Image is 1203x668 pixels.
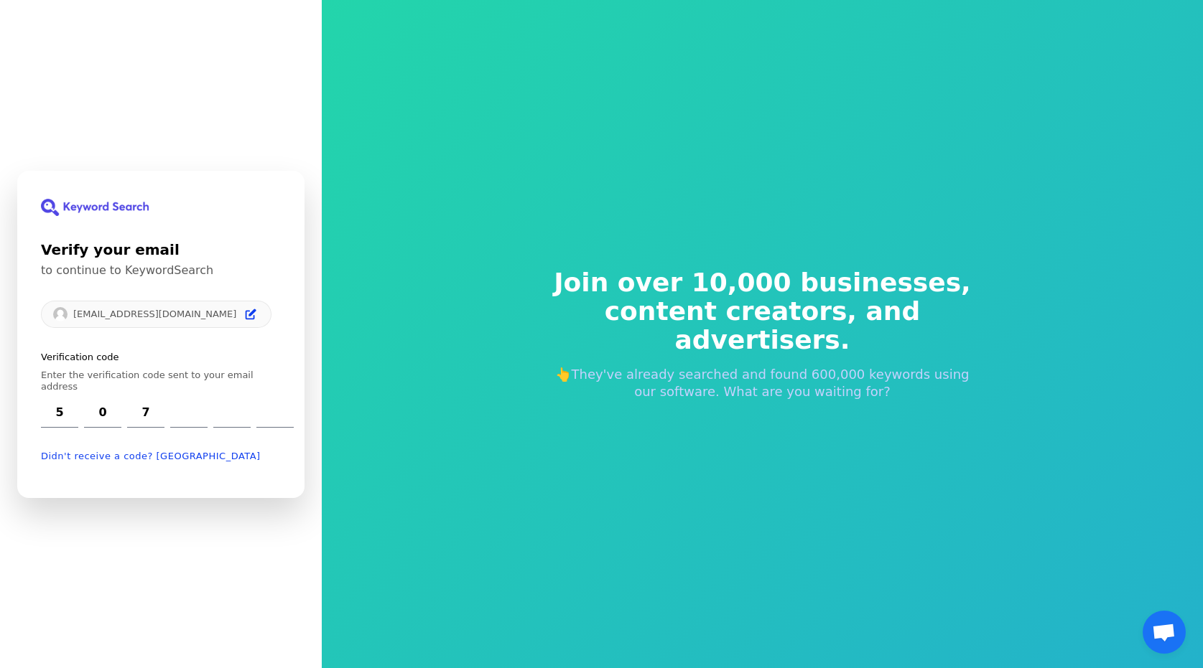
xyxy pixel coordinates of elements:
[41,398,78,428] input: Enter verification code. Digit 1
[41,451,261,462] button: Didn't receive a code? [GEOGRAPHIC_DATA]
[544,366,981,400] p: 👆They've already searched and found 600,000 keywords using our software. What are you waiting for?
[170,398,208,428] input: Digit 4
[213,398,251,428] input: Digit 5
[544,268,981,297] span: Join over 10,000 businesses,
[41,263,281,278] p: to continue to KeywordSearch
[242,306,259,323] button: Edit
[41,239,281,260] h1: Verify your email
[41,351,281,364] p: Verification code
[41,370,281,393] p: Enter the verification code sent to your email address
[84,398,121,428] input: Digit 2
[73,309,236,320] p: [EMAIL_ADDRESS][DOMAIN_NAME]
[1143,611,1186,654] a: Open chat
[544,297,981,354] span: content creators, and advertisers.
[127,398,164,428] input: Digit 3
[41,199,149,216] img: KeywordSearch
[256,398,294,428] input: Digit 6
